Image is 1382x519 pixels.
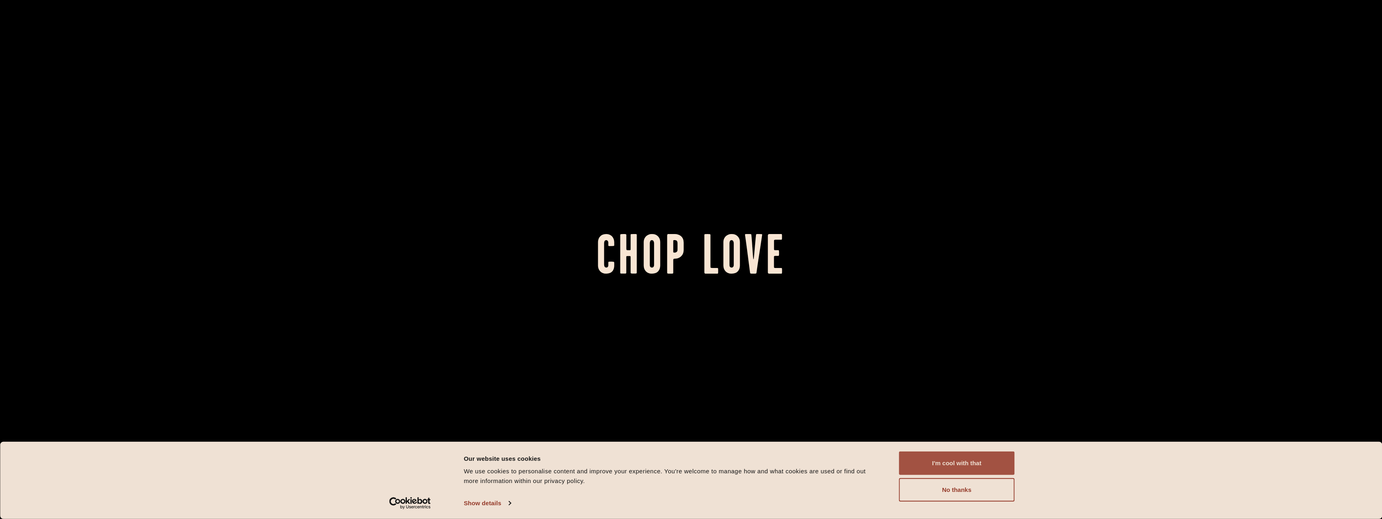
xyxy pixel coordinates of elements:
button: I'm cool with that [899,451,1015,475]
div: We use cookies to personalise content and improve your experience. You're welcome to manage how a... [464,466,881,486]
a: Usercentrics Cookiebot - opens in a new window [375,497,445,509]
button: No thanks [899,478,1015,502]
a: Show details [464,497,511,509]
div: Our website uses cookies [464,454,881,463]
